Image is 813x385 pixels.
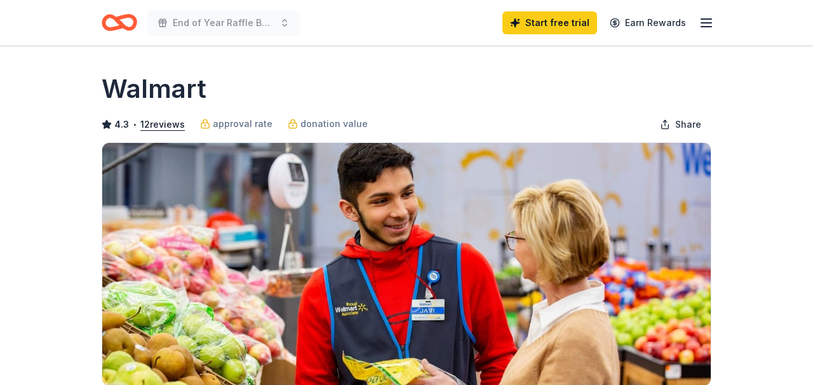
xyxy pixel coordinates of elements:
[300,116,368,132] span: donation value
[102,8,137,37] a: Home
[213,116,272,132] span: approval rate
[114,117,129,132] span: 4.3
[133,119,137,130] span: •
[650,112,711,137] button: Share
[173,15,274,30] span: End of Year Raffle Basket Fundraiser
[147,10,300,36] button: End of Year Raffle Basket Fundraiser
[140,117,185,132] button: 12reviews
[675,117,701,132] span: Share
[288,116,368,132] a: donation value
[502,11,597,34] a: Start free trial
[102,71,206,107] h1: Walmart
[200,116,272,132] a: approval rate
[602,11,694,34] a: Earn Rewards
